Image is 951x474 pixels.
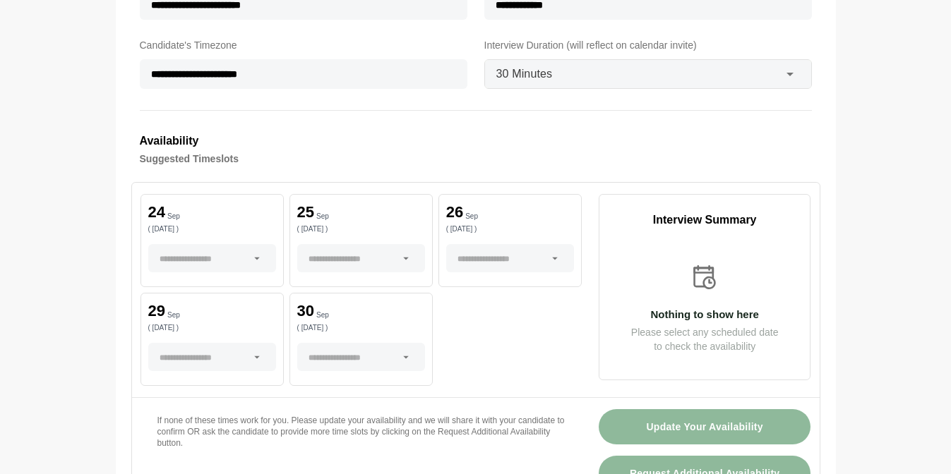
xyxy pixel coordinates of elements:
p: ( [DATE] ) [148,324,276,332]
p: Interview Summary [599,212,811,229]
p: ( [DATE] ) [297,324,425,332]
p: ( [DATE] ) [148,226,276,233]
h3: Availability [140,132,812,150]
p: Sep [465,213,478,220]
p: Sep [167,312,180,319]
p: Sep [316,312,329,319]
label: Candidate's Timezone [140,37,467,54]
span: 30 Minutes [496,65,553,83]
p: Sep [167,213,180,220]
p: 26 [446,205,463,220]
button: Update Your Availability [599,409,811,444]
p: Sep [316,213,329,220]
p: Nothing to show here [599,309,811,320]
p: ( [DATE] ) [297,226,425,233]
p: 24 [148,205,165,220]
img: calender [690,262,719,292]
p: 25 [297,205,314,220]
h4: Suggested Timeslots [140,150,812,167]
p: 30 [297,303,314,319]
p: 29 [148,303,165,319]
p: Please select any scheduled date to check the availability [599,325,811,353]
p: ( [DATE] ) [446,226,574,233]
label: Interview Duration (will reflect on calendar invite) [484,37,812,54]
p: If none of these times work for you. Please update your availability and we will share it with yo... [157,415,565,449]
